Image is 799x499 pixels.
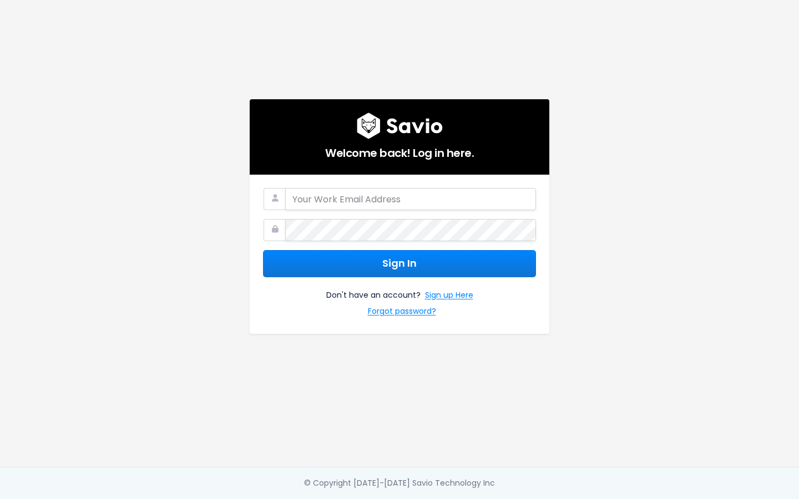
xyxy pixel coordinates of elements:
a: Forgot password? [368,304,436,320]
div: © Copyright [DATE]-[DATE] Savio Technology Inc [304,476,495,490]
a: Sign up Here [425,288,473,304]
h5: Welcome back! Log in here. [263,139,536,161]
img: logo600x187.a314fd40982d.png [357,113,443,139]
button: Sign In [263,250,536,277]
div: Don't have an account? [263,277,536,320]
input: Your Work Email Address [285,188,536,210]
